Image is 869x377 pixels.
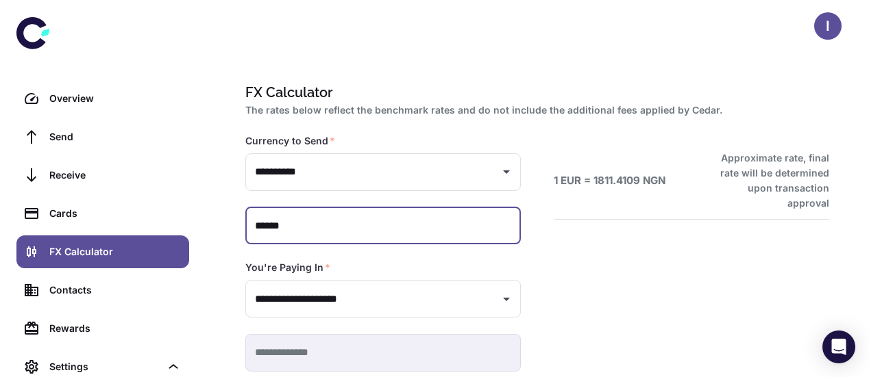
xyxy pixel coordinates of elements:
[814,12,842,40] button: I
[49,129,181,144] div: Send
[49,321,181,336] div: Rewards
[16,235,189,268] a: FX Calculator
[16,312,189,345] a: Rewards
[49,359,160,374] div: Settings
[554,173,665,189] h6: 1 EUR = 1811.4109 NGN
[705,151,829,211] h6: Approximate rate, final rate will be determined upon transaction approval
[49,283,181,298] div: Contacts
[497,162,516,181] button: Open
[16,82,189,115] a: Overview
[49,91,181,106] div: Overview
[49,206,181,221] div: Cards
[245,134,335,148] label: Currency to Send
[245,261,330,274] label: You're Paying In
[49,244,181,259] div: FX Calculator
[822,330,855,363] div: Open Intercom Messenger
[16,120,189,153] a: Send
[49,168,181,183] div: Receive
[245,82,824,103] h1: FX Calculator
[497,289,516,309] button: Open
[16,274,189,307] a: Contacts
[16,197,189,230] a: Cards
[16,159,189,192] a: Receive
